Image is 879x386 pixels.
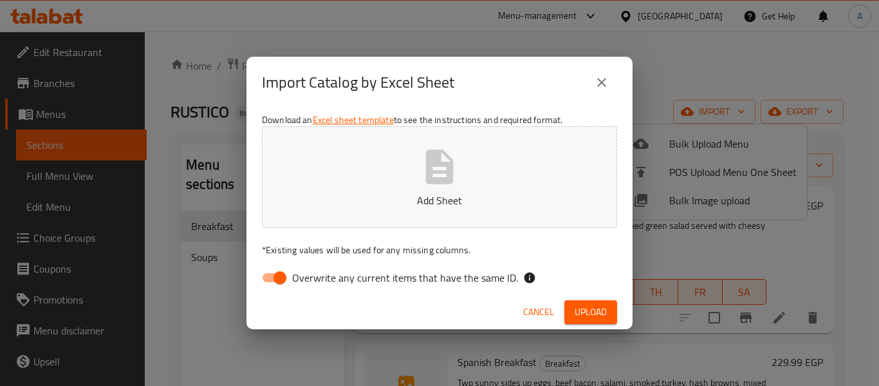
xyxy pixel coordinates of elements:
[518,300,559,324] button: Cancel
[246,108,633,295] div: Download an to see the instructions and required format.
[262,126,617,228] button: Add Sheet
[282,193,597,208] p: Add Sheet
[523,271,536,284] svg: If the overwrite option isn't selected, then the items that match an existing ID will be ignored ...
[523,304,554,320] span: Cancel
[262,244,617,256] p: Existing values will be used for any missing columns.
[564,300,617,324] button: Upload
[586,67,617,98] button: close
[313,111,394,128] a: Excel sheet template
[575,304,607,320] span: Upload
[262,72,454,93] h2: Import Catalog by Excel Sheet
[292,270,518,285] span: Overwrite any current items that have the same ID.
